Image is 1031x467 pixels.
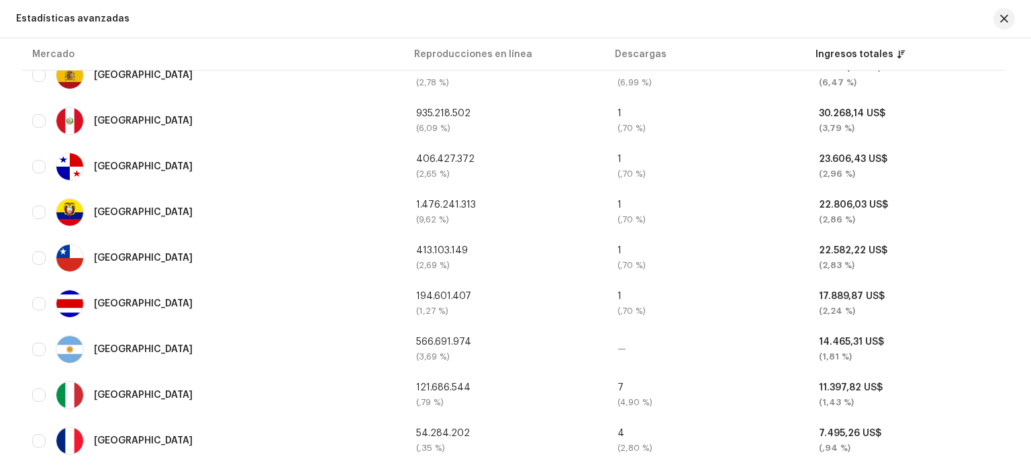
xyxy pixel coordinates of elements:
div: (,70 %) [618,169,797,179]
div: (6,09 %) [416,124,596,133]
div: (,70 %) [618,306,797,316]
div: (1,43 %) [819,398,999,407]
div: (3,69 %) [416,352,596,362]
div: — [618,345,797,354]
div: (,70 %) [618,215,797,224]
div: 194.601.407 [416,292,596,301]
div: 22.582,22 US$ [819,246,999,255]
div: (2,80 %) [618,443,797,453]
div: (,94 %) [819,443,999,453]
div: 54.284.202 [416,429,596,438]
div: (2,96 %) [819,169,999,179]
div: 22.806,03 US$ [819,200,999,210]
div: (9,62 %) [416,215,596,224]
div: 17.889,87 US$ [819,292,999,301]
div: 1 [618,246,797,255]
div: 935.218.502 [416,109,596,118]
div: (1,27 %) [416,306,596,316]
div: (1,81 %) [819,352,999,362]
div: (,35 %) [416,443,596,453]
div: 1 [618,292,797,301]
div: (6,99 %) [618,78,797,87]
div: 7 [618,383,797,392]
div: (2,65 %) [416,169,596,179]
div: 11.397,82 US$ [819,383,999,392]
div: 4 [618,429,797,438]
div: 23.606,43 US$ [819,155,999,164]
div: (,70 %) [618,261,797,270]
div: (2,69 %) [416,261,596,270]
div: 413.103.149 [416,246,596,255]
div: 14.465,31 US$ [819,337,999,347]
div: (,79 %) [416,398,596,407]
div: (2,86 %) [819,215,999,224]
div: 30.268,14 US$ [819,109,999,118]
div: (2,83 %) [819,261,999,270]
div: (4,90 %) [618,398,797,407]
div: (3,79 %) [819,124,999,133]
div: 1 [618,155,797,164]
div: 7.495,26 US$ [819,429,999,438]
div: (6,47 %) [819,78,999,87]
div: 406.427.372 [416,155,596,164]
div: 1.476.241.313 [416,200,596,210]
div: 1 [618,109,797,118]
div: (2,24 %) [819,306,999,316]
div: 121.686.544 [416,383,596,392]
div: (,70 %) [618,124,797,133]
div: (2,78 %) [416,78,596,87]
div: 566.691.974 [416,337,596,347]
div: 1 [618,200,797,210]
